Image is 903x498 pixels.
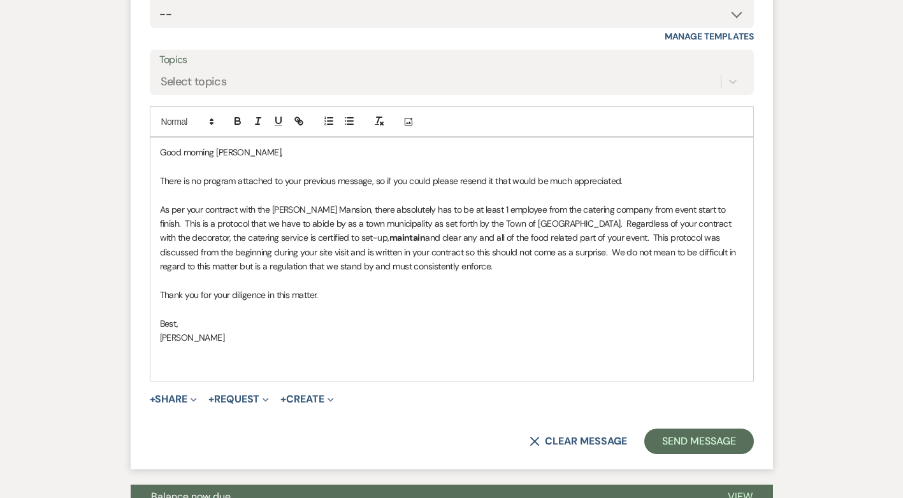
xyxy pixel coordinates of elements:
[160,145,744,159] p: Good morning [PERSON_NAME],
[159,51,744,69] label: Topics
[150,394,198,404] button: Share
[280,394,333,404] button: Create
[208,394,214,404] span: +
[160,317,744,331] p: Best,
[160,203,744,274] p: As per your contract with the [PERSON_NAME] Mansion, there absolutely has to be at least 1 employ...
[160,331,744,345] p: [PERSON_NAME]
[160,174,744,188] p: There is no program attached to your previous message, so if you could please resend it that woul...
[280,394,286,404] span: +
[150,394,155,404] span: +
[160,288,744,302] p: Thank you for your diligence in this matter.
[208,394,269,404] button: Request
[665,31,754,42] a: Manage Templates
[530,436,626,446] button: Clear message
[389,232,426,243] strong: maintain
[161,73,227,90] div: Select topics
[644,429,753,454] button: Send Message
